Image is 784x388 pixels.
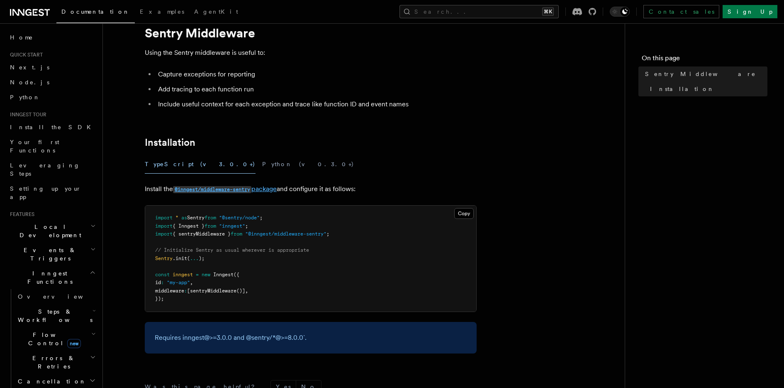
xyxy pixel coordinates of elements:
[181,215,187,221] span: as
[67,339,81,348] span: new
[7,52,43,58] span: Quick start
[15,351,97,374] button: Errors & Retries
[231,231,242,237] span: from
[156,69,477,80] li: Capture exceptions for reporting
[190,280,193,285] span: ,
[173,255,187,261] span: .init
[18,293,103,300] span: Overview
[454,208,474,219] button: Copy
[173,185,277,193] a: @inngest/middleware-sentrypackage
[199,255,205,261] span: );
[202,272,210,277] span: new
[187,215,205,221] span: Sentry
[7,90,97,105] a: Python
[642,53,767,66] h4: On this page
[10,162,80,177] span: Leveraging Steps
[7,269,90,286] span: Inngest Functions
[140,8,184,15] span: Examples
[145,137,195,148] a: Installation
[236,288,245,294] span: ()]
[213,272,234,277] span: Inngest
[7,120,97,135] a: Install the SDK
[245,231,326,237] span: "@inngest/middleware-sentry"
[205,215,216,221] span: from
[15,377,86,386] span: Cancellation
[262,155,354,174] button: Python (v0.3.0+)
[155,255,173,261] span: Sentry
[155,272,170,277] span: const
[155,231,173,237] span: import
[7,158,97,181] a: Leveraging Steps
[7,211,34,218] span: Features
[187,288,190,294] span: [
[326,231,329,237] span: ;
[15,354,90,371] span: Errors & Retries
[15,307,93,324] span: Steps & Workflows
[610,7,630,17] button: Toggle dark mode
[10,124,96,130] span: Install the SDK
[145,47,477,59] p: Using the Sentry middleware is useful to:
[173,231,231,237] span: { sentryMiddleware }
[196,272,199,277] span: =
[10,79,49,86] span: Node.js
[7,135,97,158] a: Your first Functions
[245,288,248,294] span: ,
[10,64,49,71] span: Next.js
[190,255,199,261] span: ...
[194,8,238,15] span: AgentKit
[135,2,189,22] a: Examples
[145,183,477,195] p: Install the and configure it as follows:
[145,155,256,174] button: TypeScript (v3.0.0+)
[219,215,260,221] span: "@sentry/node"
[173,272,193,277] span: inngest
[155,288,184,294] span: middleware
[7,266,97,289] button: Inngest Functions
[205,223,216,229] span: from
[167,280,190,285] span: "my-app"
[645,70,756,78] span: Sentry Middleware
[260,215,263,221] span: ;
[156,83,477,95] li: Add tracing to each function run
[7,246,90,263] span: Events & Triggers
[10,33,33,42] span: Home
[15,289,97,304] a: Overview
[156,98,477,110] li: Include useful context for each exception and trace like function ID and event names
[647,81,767,96] a: Installation
[56,2,135,23] a: Documentation
[7,219,97,243] button: Local Development
[161,280,164,285] span: :
[10,185,81,200] span: Setting up your app
[155,247,309,253] span: // Initialize Sentry as usual wherever is appropriate
[7,30,97,45] a: Home
[145,25,477,40] h1: Sentry Middleware
[155,296,164,302] span: });
[187,255,190,261] span: (
[61,8,130,15] span: Documentation
[643,5,719,18] a: Contact sales
[155,332,467,344] p: Requires inngest@>=3.0.0 and @sentry/*@>=8.0.0`.
[7,60,97,75] a: Next.js
[7,111,46,118] span: Inngest tour
[642,66,767,81] a: Sentry Middleware
[650,85,714,93] span: Installation
[219,223,245,229] span: "inngest"
[7,243,97,266] button: Events & Triggers
[155,280,161,285] span: id
[173,223,205,229] span: { Inngest }
[155,215,173,221] span: import
[190,288,236,294] span: sentryMiddleware
[10,139,59,154] span: Your first Functions
[7,75,97,90] a: Node.js
[542,7,554,16] kbd: ⌘K
[15,304,97,327] button: Steps & Workflows
[173,186,251,193] code: @inngest/middleware-sentry
[155,223,173,229] span: import
[723,5,777,18] a: Sign Up
[7,223,90,239] span: Local Development
[245,223,248,229] span: ;
[10,94,40,101] span: Python
[7,181,97,204] a: Setting up your app
[234,272,239,277] span: ({
[15,331,91,347] span: Flow Control
[15,327,97,351] button: Flow Controlnew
